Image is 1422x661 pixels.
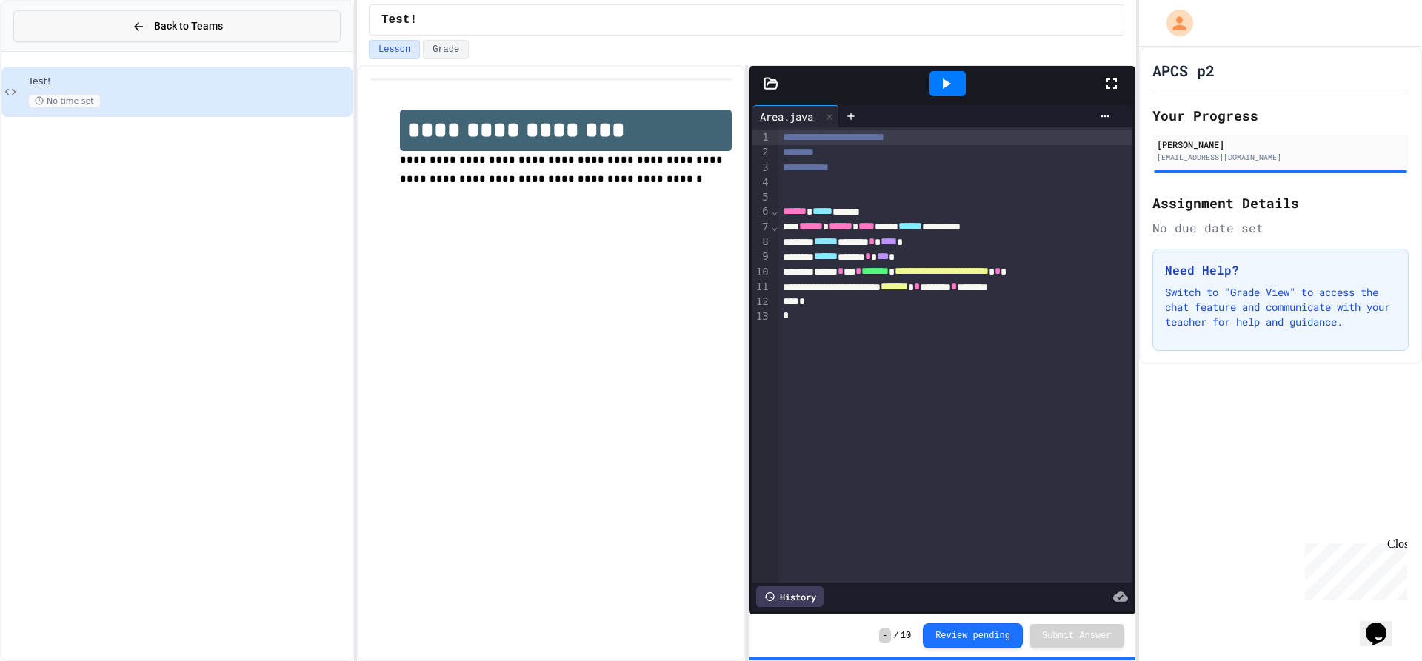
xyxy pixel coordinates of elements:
div: 11 [752,280,771,295]
div: No due date set [1152,219,1409,237]
div: Area.java [752,109,821,124]
span: Test! [28,76,350,88]
h1: APCS p2 [1152,60,1215,81]
h2: Assignment Details [1152,192,1409,213]
span: Fold line [771,205,778,217]
div: History [756,586,824,607]
span: Fold line [771,221,778,232]
span: Back to Teams [154,19,223,34]
div: 4 [752,175,771,190]
div: My Account [1151,6,1197,40]
div: 8 [752,235,771,249]
p: Switch to "Grade View" to access the chat feature and communicate with your teacher for help and ... [1165,285,1396,329]
div: 10 [752,265,771,280]
span: - [879,628,890,643]
button: Lesson [369,40,420,59]
div: 12 [752,295,771,309]
div: 1 [752,130,771,145]
div: 9 [752,249,771,264]
div: 5 [752,190,771,205]
div: 6 [752,204,771,219]
button: Grade [423,40,469,59]
div: [EMAIL_ADDRESS][DOMAIN_NAME] [1157,152,1404,163]
div: [PERSON_NAME] [1157,138,1404,151]
span: Test! [381,11,417,29]
div: Area.java [752,105,839,127]
div: Chat with us now!Close [6,6,102,94]
div: 7 [752,220,771,235]
button: Back to Teams [13,10,341,42]
span: 10 [901,630,911,642]
span: Submit Answer [1042,630,1112,642]
iframe: chat widget [1360,602,1407,646]
div: 3 [752,161,771,175]
span: No time set [28,94,101,108]
h2: Your Progress [1152,105,1409,126]
span: / [894,630,899,642]
div: 2 [752,145,771,160]
h3: Need Help? [1165,261,1396,279]
button: Submit Answer [1030,624,1124,648]
button: Review pending [923,623,1023,648]
iframe: chat widget [1299,537,1407,600]
div: 13 [752,309,771,324]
